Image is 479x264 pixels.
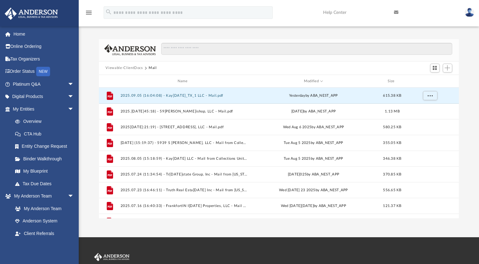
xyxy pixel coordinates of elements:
[93,253,131,261] img: Anderson Advisors Platinum Portal
[379,78,405,84] div: Size
[250,78,377,84] div: Modified
[9,227,80,240] a: Client Referrals
[120,125,247,129] button: 2025[DATE]:21:19) - [STREET_ADDRESS], LLC - Mail.pdf
[250,156,377,162] div: Tue Aug 5 2025 by ABA_NEST_APP
[120,78,247,84] div: Name
[250,140,377,146] div: Tue Aug 5 2025 by ABA_NEST_APP
[4,103,83,115] a: My Entitiesarrow_drop_down
[250,187,377,193] div: Wed [DATE] 23 2025 by ABA_NEST_APP
[9,202,77,215] a: My Anderson Team
[9,215,80,227] a: Anderson System
[4,90,83,103] a: Digital Productsarrow_drop_down
[105,65,143,71] button: Viewable-ClientDocs
[9,115,83,128] a: Overview
[68,78,80,91] span: arrow_drop_down
[36,67,50,76] div: NEW
[250,109,377,114] div: [DATE] by ABA_NEST_APP
[9,177,83,190] a: Tax Due Dates
[250,172,377,177] div: [DATE]025 by ABA_NEST_APP
[423,91,437,100] button: More options
[120,94,247,98] button: 2025.09.05 (16:04:08) - Kay[DATE]_TX_1 LLC - Mail.pdf
[383,125,401,129] span: 580.25 KB
[4,190,80,203] a: My Anderson Teamarrow_drop_down
[4,40,83,53] a: Online Ordering
[120,172,247,176] button: 2025.07.24 (11:34:54) - Tr[DATE]state Group, Inc - Mail from [US_STATE] Department of Revenue.pdf
[120,157,247,161] button: 2025.08.05 (15:18:59) - Kay[DATE] LLC - Mail from Collections Unit.pdf
[101,78,117,84] div: id
[383,94,401,97] span: 615.38 KB
[4,78,83,90] a: Platinum Q&Aarrow_drop_down
[4,240,80,252] a: My Documentsarrow_drop_down
[68,90,80,103] span: arrow_drop_down
[120,141,247,145] button: [DATE] (15:19:37) - 5939 S [PERSON_NAME], LLC - Mail from Collections Unit.pdf
[430,64,440,72] button: Switch to Grid View
[85,9,93,16] i: menu
[383,188,401,192] span: 556.65 KB
[9,152,83,165] a: Binder Walkthrough
[383,157,401,160] span: 346.38 KB
[9,128,83,140] a: CTA Hub
[465,8,474,17] img: User Pic
[250,124,377,130] div: Wed Aug 6 2025 by ABA_NEST_APP
[385,110,400,113] span: 1.13 MB
[443,64,452,72] button: Add
[9,165,80,178] a: My Blueprint
[250,93,377,99] div: by ABA_NEST_APP
[120,188,247,192] button: 2025.07.23 (16:46:11) - Truth Real Esta[DATE] Inc - Mail from [US_STATE] Department of Revenue.pdf
[68,103,80,116] span: arrow_drop_down
[99,88,459,218] div: grid
[383,141,401,145] span: 355.05 KB
[383,204,401,208] span: 121.37 KB
[250,203,377,209] div: Wed [DATE][DATE] by ABA_NEST_APP
[68,240,80,253] span: arrow_drop_down
[85,12,93,16] a: menu
[289,94,305,97] span: yesterday
[383,173,401,176] span: 370.85 KB
[105,9,112,15] i: search
[4,28,83,40] a: Home
[4,53,83,65] a: Tax Organizers
[120,109,247,113] button: 2025.[DATE]45:18) - 59[PERSON_NAME]ishop, LLC - Mail.pdf
[120,204,247,208] button: 2025.07.16 (16:40:33) - FrankfortIN I[DATE] Properties, LLC - Mail from [US_STATE] SECRETARY OF S...
[68,190,80,203] span: arrow_drop_down
[149,65,157,71] button: Mail
[3,8,60,20] img: Anderson Advisors Platinum Portal
[408,78,452,84] div: id
[161,43,452,55] input: Search files and folders
[9,140,83,153] a: Entity Change Request
[4,65,83,78] a: Order StatusNEW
